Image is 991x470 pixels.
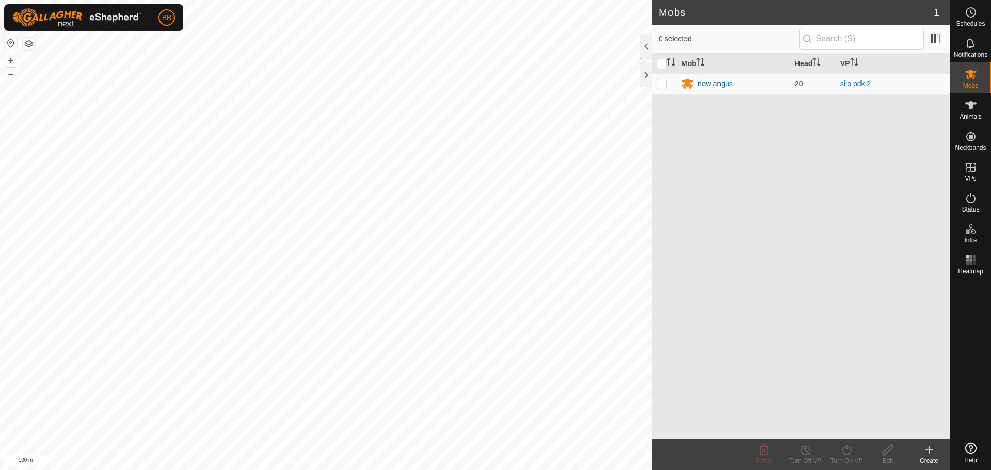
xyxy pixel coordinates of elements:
span: VPs [965,175,976,182]
span: Status [962,206,979,213]
span: 1 [934,5,939,20]
button: Reset Map [5,37,17,50]
h2: Mobs [659,6,934,19]
p-sorticon: Activate to sort [667,59,675,68]
th: VP [836,54,950,74]
span: Help [964,457,977,463]
span: 0 selected [659,34,799,44]
div: Edit [867,456,908,465]
span: Neckbands [955,144,986,151]
p-sorticon: Activate to sort [812,59,821,68]
span: BB [162,12,172,23]
span: Heatmap [958,268,983,274]
div: Turn On VP [826,456,867,465]
th: Head [791,54,836,74]
th: Mob [677,54,791,74]
div: Turn Off VP [785,456,826,465]
span: Notifications [954,52,987,58]
p-sorticon: Activate to sort [850,59,858,68]
button: + [5,54,17,67]
button: – [5,68,17,80]
span: Infra [964,237,977,244]
input: Search (S) [799,28,924,50]
p-sorticon: Activate to sort [696,59,705,68]
a: Privacy Policy [285,457,324,466]
span: 20 [795,79,803,88]
button: Map Layers [23,38,35,50]
span: Mobs [963,83,978,89]
img: Gallagher Logo [12,8,141,27]
span: Delete [755,457,773,464]
a: Contact Us [337,457,367,466]
a: silo pdk 2 [840,79,871,88]
span: Animals [960,114,982,120]
span: Schedules [956,21,985,27]
div: new angus [698,78,733,89]
div: Create [908,456,950,465]
a: Help [950,439,991,467]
